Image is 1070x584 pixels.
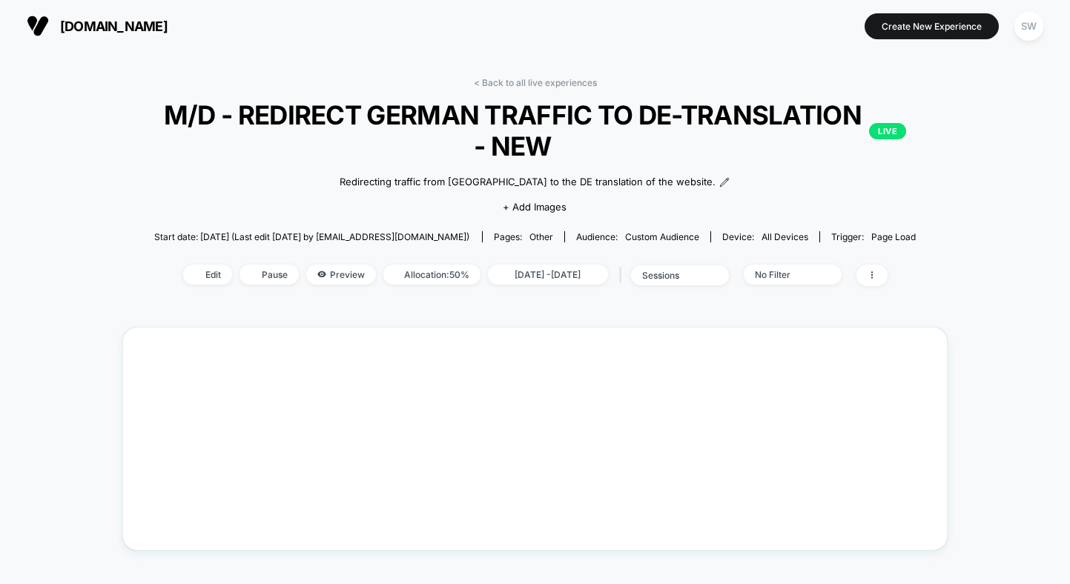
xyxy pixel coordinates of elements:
[383,265,480,285] span: Allocation: 50%
[642,270,701,281] div: sessions
[60,19,168,34] span: [DOMAIN_NAME]
[164,99,907,162] span: M/D - REDIRECT GERMAN TRAFFIC TO DE-TRANSLATION - NEW
[240,265,299,285] span: Pause
[488,265,608,285] span: [DATE] - [DATE]
[154,231,469,242] span: Start date: [DATE] (Last edit [DATE] by [EMAIL_ADDRESS][DOMAIN_NAME])
[474,77,597,88] a: < Back to all live experiences
[1010,11,1048,42] button: SW
[27,15,49,37] img: Visually logo
[865,13,999,39] button: Create New Experience
[529,231,553,242] span: other
[503,201,567,213] span: + Add Images
[306,265,376,285] span: Preview
[710,231,819,242] span: Device:
[831,231,916,242] div: Trigger:
[340,175,716,190] span: Redirecting traffic from [GEOGRAPHIC_DATA] to the DE translation of the website.
[1014,12,1043,41] div: SW
[871,231,916,242] span: Page Load
[755,269,814,280] div: No Filter
[625,231,699,242] span: Custom Audience
[22,14,172,38] button: [DOMAIN_NAME]
[494,231,553,242] div: Pages:
[762,231,808,242] span: all devices
[183,265,232,285] span: Edit
[869,123,906,139] p: LIVE
[615,265,631,286] span: |
[576,231,699,242] div: Audience:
